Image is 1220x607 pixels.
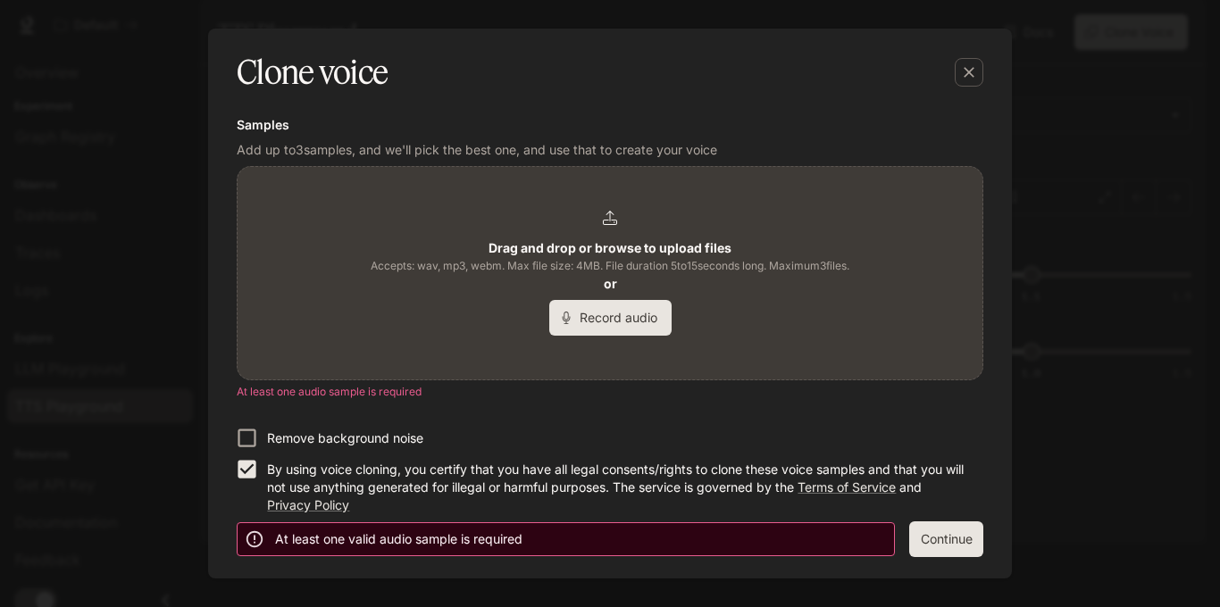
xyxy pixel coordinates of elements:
h5: Clone voice [237,50,388,95]
button: Continue [909,521,983,557]
div: At least one valid audio sample is required [275,523,522,555]
p: Add up to 3 samples, and we'll pick the best one, and use that to create your voice [237,141,983,159]
a: Privacy Policy [267,497,349,512]
h6: Samples [237,116,983,134]
span: Accepts: wav, mp3, webm. Max file size: 4MB. File duration 5 to 15 seconds long. Maximum 3 files. [371,257,849,275]
p: At least one audio sample is required [237,383,983,401]
button: Record audio [549,300,672,336]
b: or [604,276,617,291]
a: Terms of Service [798,479,896,495]
p: Remove background noise [267,429,423,447]
b: Drag and drop or browse to upload files [489,240,731,255]
p: By using voice cloning, you certify that you have all legal consents/rights to clone these voice ... [267,461,969,514]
